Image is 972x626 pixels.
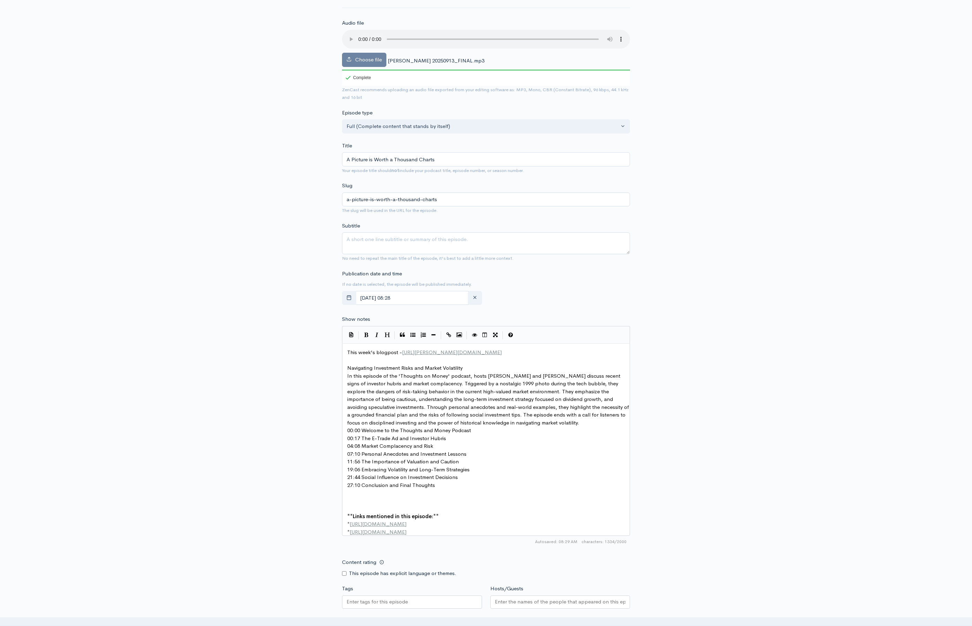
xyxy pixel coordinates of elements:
[454,330,464,340] button: Insert Image
[428,330,439,340] button: Insert Horizontal Line
[342,142,352,150] label: Title
[342,315,370,323] label: Show notes
[350,529,406,535] span: [URL][DOMAIN_NAME]
[347,598,409,606] input: Enter tags for this episode
[342,270,402,278] label: Publication date and time
[355,56,382,63] span: Choose file
[342,281,472,287] small: If no date is selected, the episode will be published immediately.
[347,482,435,488] span: 27:10 Conclusion and Final Thoughts
[402,349,502,355] span: [URL][PERSON_NAME][DOMAIN_NAME]
[347,365,463,371] span: Navigating Investment Risks and Market Volatility
[342,585,353,593] label: Tags
[342,168,524,173] small: Your episode title should include your podcast title, episode number, or season number.
[342,119,630,134] button: Full (Complete content that stands by itself)
[358,331,359,339] i: |
[342,555,376,569] label: Content rating
[346,329,356,340] button: Insert Show Notes Template
[347,427,471,434] span: 00:00 Welcome to the Thoughts and Money Podcast
[350,521,406,527] span: [URL][DOMAIN_NAME]
[342,152,630,166] input: What is the episode's title?
[342,222,360,230] label: Subtitle
[444,330,454,340] button: Create Link
[581,539,627,545] span: 1334/2000
[480,330,490,340] button: Toggle Side by Side
[347,122,619,130] div: Full (Complete content that stands by itself)
[371,330,382,340] button: Italic
[342,207,438,213] small: The slug will be used in the URL for the episode.
[388,57,484,64] span: [PERSON_NAME] 20250913_FINAL.mp3
[342,192,630,207] input: title-of-episode
[347,349,502,355] span: This week's blogpost -
[382,330,392,340] button: Heading
[342,70,372,86] div: Complete
[505,330,516,340] button: Markdown Guide
[347,443,433,449] span: 04:08 Market Complacency and Risk
[490,585,523,593] label: Hosts/Guests
[347,474,458,480] span: 21:44 Social Influence on Investment Decisions
[418,330,428,340] button: Numbered List
[349,569,456,577] label: This episode has explicit language or themes.
[391,168,399,173] strong: not
[342,87,629,101] small: ZenCast recommends uploading an audio file exported from your editing software as: MP3, Mono, CBR...
[347,372,630,426] span: In this episode of the 'Thoughts on Money' podcast, hosts [PERSON_NAME] and [PERSON_NAME] discuss...
[342,182,352,190] label: Slug
[342,19,364,27] label: Audio file
[441,331,441,339] i: |
[495,598,626,606] input: Enter the names of the people that appeared on this episode
[347,466,470,473] span: 19:06 Embracing Volatility and Long-Term Strategies
[342,255,514,261] small: No need to repeat the main title of the episode, it's best to add a little more context.
[342,291,356,305] button: toggle
[397,330,408,340] button: Quote
[361,330,371,340] button: Bold
[347,451,466,457] span: 07:10 Personal Anecdotes and Investment Lessons
[353,513,433,520] span: Links mentioned in this episode:
[347,458,459,465] span: 11:56 The Importance of Valuation and Caution
[535,539,577,545] span: Autosaved: 08:29 AM
[345,76,371,80] div: Complete
[342,109,373,117] label: Episode type
[468,291,482,305] button: clear
[347,435,446,441] span: 00:17 The E-Trade Ad and Investor Hubris
[469,330,480,340] button: Toggle Preview
[490,330,500,340] button: Toggle Fullscreen
[394,331,395,339] i: |
[408,330,418,340] button: Generic List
